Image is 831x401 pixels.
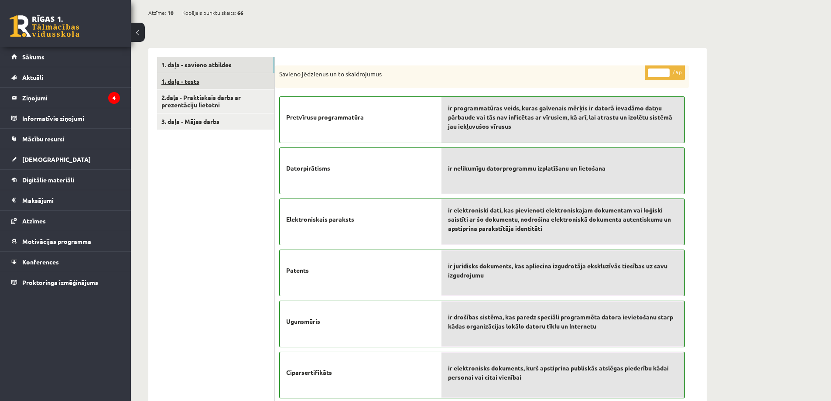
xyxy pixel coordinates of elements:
[182,6,236,19] span: Kopējais punktu skaits:
[10,15,79,37] a: Rīgas 1. Tālmācības vidusskola
[22,278,98,286] span: Proktoringa izmēģinājums
[11,211,120,231] a: Atzīmes
[11,190,120,210] a: Maksājumi
[22,237,91,245] span: Motivācijas programma
[22,135,65,143] span: Mācību resursi
[11,231,120,251] a: Motivācijas programma
[22,155,91,163] span: [DEMOGRAPHIC_DATA]
[645,65,685,80] p: / 9p
[286,215,354,224] span: Elektroniskais paraksts
[11,129,120,149] a: Mācību resursi
[286,164,330,173] span: Datorpirātisms
[286,113,364,122] span: Pretvīrusu programmatūra
[11,67,120,87] a: Aktuāli
[22,258,59,266] span: Konferences
[448,164,605,173] span: ir nelikumīgu datorprogrammu izplatīšanu un lietošana
[286,368,332,377] span: Ciparsertifikāts
[448,312,678,331] span: ir drošības sistēma, kas paredz speciāli programmēta datora ievietošanu starp kādas organizācijas...
[279,70,641,79] p: Savieno jēdzienus un to skaidrojumus
[157,89,274,113] a: 2.daļa - Praktiskais darbs ar prezentāciju lietotni
[148,6,166,19] span: Atzīme:
[448,363,678,382] span: ir elektronisks dokuments, kurš apstiprina publiskās atslēgas piederību kādai personai vai citai ...
[286,317,320,326] span: Ugunsmūris
[11,272,120,292] a: Proktoringa izmēģinājums
[237,6,243,19] span: 66
[22,217,46,225] span: Atzīmes
[11,149,120,169] a: [DEMOGRAPHIC_DATA]
[168,6,174,19] span: 10
[286,266,309,275] span: Patents
[11,47,120,67] a: Sākums
[22,190,120,210] legend: Maksājumi
[22,53,44,61] span: Sākums
[22,176,74,184] span: Digitālie materiāli
[22,108,120,128] legend: Informatīvie ziņojumi
[108,92,120,104] i: 4
[11,88,120,108] a: Ziņojumi4
[11,170,120,190] a: Digitālie materiāli
[11,108,120,128] a: Informatīvie ziņojumi
[157,57,274,73] a: 1. daļa - savieno atbildes
[157,113,274,130] a: 3. daļa - Mājas darbs
[157,73,274,89] a: 1. daļa - tests
[22,73,43,81] span: Aktuāli
[22,88,120,108] legend: Ziņojumi
[448,206,678,233] span: ir elektroniski dati, kas pievienoti elektroniskajam dokumentam vai loģiski saistīti ar šo dokume...
[448,103,678,131] span: ir programmatūras veids, kuras galvenais mērķis ir datorā ievadāmo datņu pārbaude vai tās nav inf...
[11,252,120,272] a: Konferences
[448,261,678,280] span: ir juridisks dokuments, kas apliecina izgudrotāja ekskluzīvās tiesības uz savu izgudrojumu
